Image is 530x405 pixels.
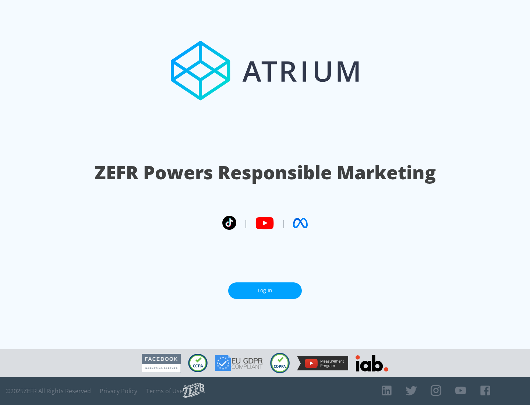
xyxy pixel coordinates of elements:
span: © 2025 ZEFR All Rights Reserved [6,387,91,395]
img: IAB [356,355,388,371]
img: GDPR Compliant [215,355,263,371]
a: Log In [228,282,302,299]
img: COPPA Compliant [270,353,290,373]
span: | [244,218,248,229]
a: Terms of Use [146,387,183,395]
h1: ZEFR Powers Responsible Marketing [95,160,436,185]
span: | [281,218,286,229]
img: CCPA Compliant [188,354,208,372]
img: Facebook Marketing Partner [142,354,181,373]
a: Privacy Policy [100,387,137,395]
img: YouTube Measurement Program [297,356,348,370]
